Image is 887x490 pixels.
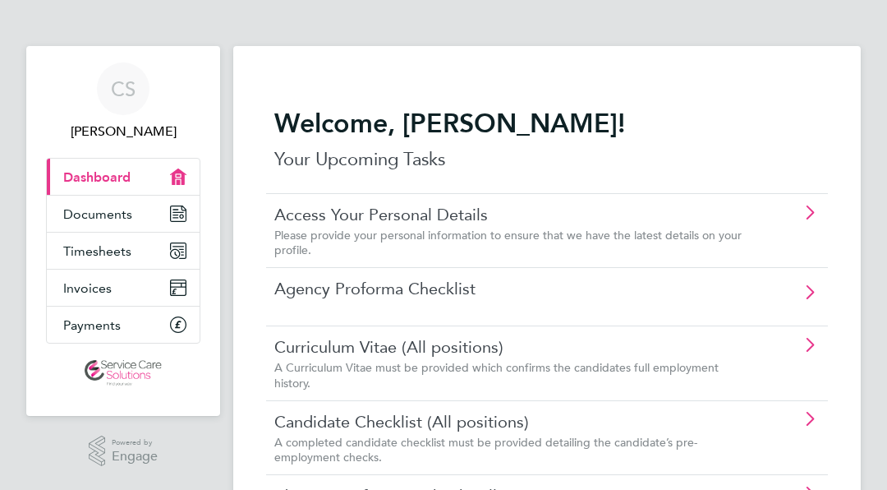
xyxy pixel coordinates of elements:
[274,411,746,432] a: Candidate Checklist (All positions)
[63,243,131,259] span: Timesheets
[85,360,162,386] img: servicecare-logo-retina.png
[274,228,742,257] span: Please provide your personal information to ensure that we have the latest details on your profile.
[274,107,820,140] h2: Welcome, [PERSON_NAME]!
[63,317,121,333] span: Payments
[112,436,158,450] span: Powered by
[46,122,200,141] span: Cherrelle Sangster
[46,360,200,386] a: Go to home page
[46,62,200,141] a: CS[PERSON_NAME]
[274,336,746,358] a: Curriculum Vitae (All positions)
[47,270,200,306] a: Invoices
[274,360,719,390] span: A Curriculum Vitae must be provided which confirms the candidates full employment history.
[274,146,820,173] p: Your Upcoming Tasks
[89,436,159,467] a: Powered byEngage
[274,278,746,299] a: Agency Proforma Checklist
[274,204,746,225] a: Access Your Personal Details
[111,78,136,99] span: CS
[47,307,200,343] a: Payments
[63,169,131,185] span: Dashboard
[63,206,132,222] span: Documents
[47,233,200,269] a: Timesheets
[274,435,697,465] span: A completed candidate checklist must be provided detailing the candidate’s pre-employment checks.
[47,196,200,232] a: Documents
[47,159,200,195] a: Dashboard
[112,450,158,464] span: Engage
[63,280,112,296] span: Invoices
[26,46,220,416] nav: Main navigation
